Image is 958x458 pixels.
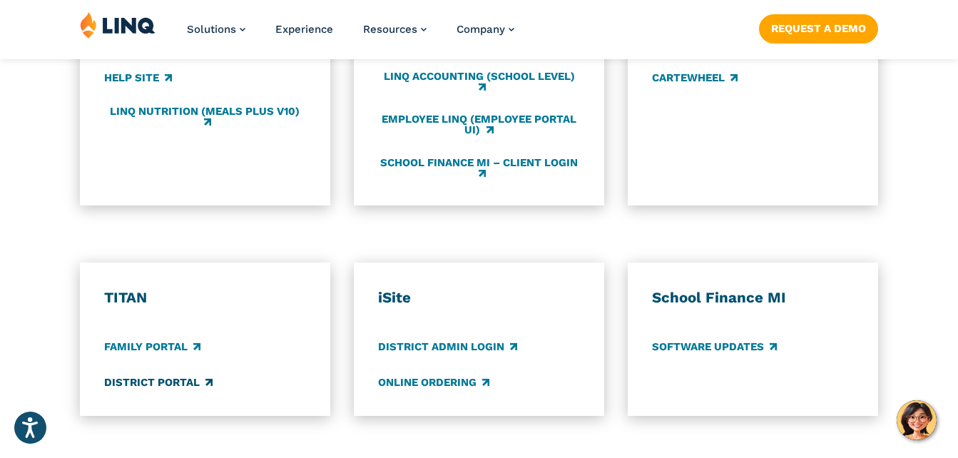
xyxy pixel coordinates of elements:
[104,340,200,355] a: Family Portal
[897,400,937,440] button: Hello, have a question? Let’s chat.
[378,70,580,93] a: LINQ Accounting (school level)
[378,113,580,137] a: Employee LINQ (Employee Portal UI)
[457,23,514,36] a: Company
[759,14,878,43] a: Request a Demo
[652,288,854,307] h3: School Finance MI
[759,11,878,43] nav: Button Navigation
[378,288,580,307] h3: iSite
[104,375,213,390] a: District Portal
[104,71,172,86] a: Help Site
[104,106,306,129] a: LINQ Nutrition (Meals Plus v10)
[652,71,738,86] a: CARTEWHEEL
[104,288,306,307] h3: TITAN
[80,11,156,39] img: LINQ | K‑12 Software
[378,340,517,355] a: District Admin Login
[275,23,333,36] a: Experience
[363,23,417,36] span: Resources
[378,375,489,390] a: Online Ordering
[187,23,236,36] span: Solutions
[652,340,777,355] a: Software Updates
[363,23,427,36] a: Resources
[187,23,245,36] a: Solutions
[378,156,580,180] a: School Finance MI – Client Login
[457,23,505,36] span: Company
[187,11,514,58] nav: Primary Navigation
